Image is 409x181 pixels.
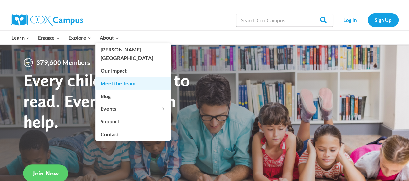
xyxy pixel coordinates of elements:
strong: Every child deserves to read. Every adult can help. [23,70,190,131]
button: Child menu of Explore [64,31,96,44]
button: Child menu of About [95,31,123,44]
button: Child menu of Engage [34,31,64,44]
a: [PERSON_NAME][GEOGRAPHIC_DATA] [95,43,171,64]
a: Meet the Team [95,77,171,89]
a: Log In [336,13,364,27]
a: Sign Up [368,13,399,27]
nav: Primary Navigation [7,31,123,44]
span: 379,600 Members [34,57,93,68]
img: Cox Campus [11,14,83,26]
a: Support [95,115,171,128]
a: Blog [95,90,171,102]
nav: Secondary Navigation [336,13,399,27]
a: Contact [95,128,171,140]
input: Search Cox Campus [236,14,333,27]
button: Child menu of Events [95,103,171,115]
a: Our Impact [95,64,171,77]
span: Join Now [33,169,59,177]
button: Child menu of Learn [7,31,34,44]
